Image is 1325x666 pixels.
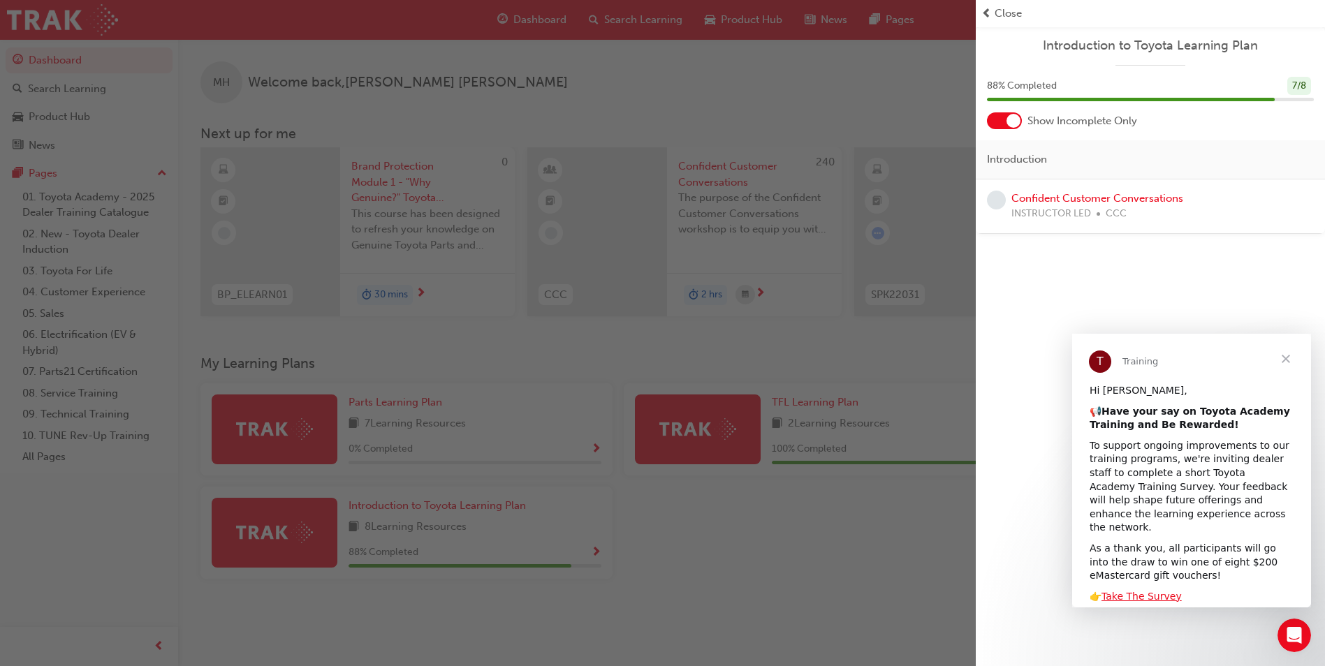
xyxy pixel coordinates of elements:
iframe: Intercom live chat [1278,619,1311,652]
span: Show Incomplete Only [1027,113,1137,129]
span: Close [995,6,1022,22]
iframe: Intercom live chat message [1072,334,1311,607]
span: learningRecordVerb_NONE-icon [987,191,1006,209]
button: prev-iconClose [981,6,1319,22]
div: 7 / 8 [1287,77,1311,96]
span: 88 % Completed [987,78,1057,94]
span: prev-icon [981,6,992,22]
span: CCC [1106,206,1127,222]
span: INSTRUCTOR LED [1011,206,1091,222]
span: Introduction [987,151,1047,168]
a: Introduction to Toyota Learning Plan [987,38,1314,54]
a: Confident Customer Conversations [1011,192,1183,205]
